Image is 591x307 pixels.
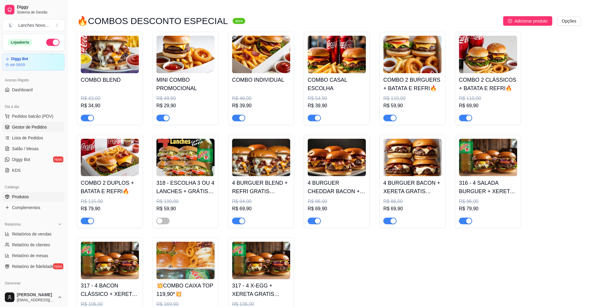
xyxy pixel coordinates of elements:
[232,36,290,73] img: product-image
[459,139,517,176] img: product-image
[383,102,442,109] div: R$ 59,90
[459,102,517,109] div: R$ 69,90
[2,229,65,239] a: Relatórios de vendas
[156,205,215,212] div: R$ 59,90
[8,39,32,46] div: Loja aberta
[2,102,65,111] div: Dia a dia
[5,222,21,227] span: Relatórios
[81,179,139,196] h4: COMBO 2 DUPLOS + BATATA E REFRI🔥
[12,263,54,269] span: Relatório de fidelidade
[17,292,55,298] span: [PERSON_NAME]
[508,19,512,23] span: plus-circle
[232,198,290,205] div: R$ 94,00
[81,242,139,279] img: product-image
[2,155,65,164] a: Diggy Botnovo
[308,205,366,212] div: R$ 69,90
[81,205,139,212] div: R$ 79,90
[81,76,139,84] h4: COMBO BLEND
[156,95,215,102] div: R$ 49,90
[12,135,43,141] span: Lista de Pedidos
[562,18,577,24] span: Opções
[8,22,14,28] span: L
[2,75,65,85] div: Acesso Rápido
[459,36,517,73] img: product-image
[77,17,228,25] h3: 🔥COMBOS DESCONTO ESPECIAL
[12,113,53,119] span: Pedidos balcão (PDV)
[308,36,366,73] img: product-image
[81,139,139,176] img: product-image
[232,95,290,102] div: R$ 46,00
[2,182,65,192] div: Catálogo
[557,16,581,26] button: Opções
[12,242,50,248] span: Relatório de clientes
[17,10,62,15] span: Sistema de Gestão
[2,262,65,271] a: Relatório de fidelidadenovo
[12,194,29,200] span: Produtos
[308,179,366,196] h4: 4 BURGUER CHEDDAR BACON + REFRI GRATIS OPCIONAL
[17,298,55,302] span: [EMAIL_ADDRESS][DOMAIN_NAME]
[11,57,28,61] article: Diggy Bot
[459,179,517,196] h4: 316 - 4 SALADA BURGUER + XERETA GRATIS OPICIONAL
[232,102,290,109] div: R$ 39,90
[2,290,65,305] button: [PERSON_NAME][EMAIL_ADDRESS][DOMAIN_NAME]
[383,139,442,176] img: product-image
[383,76,442,93] h4: COMBO 2 BURGUERS + BATATA E REFRI🔥
[12,253,48,259] span: Relatório de mesas
[503,16,553,26] button: Adicionar produto
[156,36,215,73] img: product-image
[383,205,442,212] div: R$ 69,90
[156,139,215,176] img: product-image
[308,102,366,109] div: R$ 39,90
[2,240,65,250] a: Relatório de clientes
[156,198,215,205] div: R$ 100,00
[81,36,139,73] img: product-image
[459,95,517,102] div: R$ 110,00
[232,179,290,196] h4: 4 BURGUER BLEND + REFRI GRATIS OPCIONAL
[383,36,442,73] img: product-image
[233,18,245,24] sup: ativa
[232,242,290,279] img: product-image
[232,282,290,299] h4: 317 - 4 X-EGG + XERETA GRATIS OPCIONAL
[2,19,65,31] button: Select a team
[2,166,65,175] a: KDS
[232,76,290,84] h4: COMBO INDIVIDUAL
[12,157,30,163] span: Diggy Bot
[232,205,290,212] div: R$ 69,90
[12,231,52,237] span: Relatórios de vendas
[12,146,39,152] span: Salão / Mesas
[12,167,21,173] span: KDS
[515,18,548,24] span: Adicionar produto
[383,179,442,196] h4: 4 BURGUER BACON + XERETA GRATIS OPCIONAL
[2,85,65,95] a: Dashboard
[232,139,290,176] img: product-image
[156,282,215,299] h4: 💥COMBO CAIXA TOP 119,90*💥
[2,133,65,143] a: Lista de Pedidos
[2,144,65,153] a: Salão / Mesas
[2,2,65,17] a: DiggySistema de Gestão
[2,203,65,212] a: Complementos
[46,39,59,46] button: Alterar Status
[2,192,65,202] a: Produtos
[308,95,366,102] div: R$ 54,90
[308,198,366,205] div: R$ 86,00
[308,139,366,176] img: product-image
[2,278,65,288] div: Gerenciar
[2,251,65,260] a: Relatório de mesas
[383,95,442,102] div: R$ 110,00
[156,76,215,93] h4: MINI COMBO PROMOCIONAL
[12,124,47,130] span: Gestor de Pedidos
[81,95,139,102] div: R$ 43,00
[12,205,40,211] span: Complementos
[81,282,139,299] h4: 317 - 4 BACON CLÁSSICO + XERETA GRATIS OPCIONAL
[156,242,215,279] img: product-image
[81,102,139,109] div: R$ 34,90
[12,87,33,93] span: Dashboard
[383,198,442,205] div: R$ 86,00
[156,179,215,196] h4: 318 - ESCOLHA 3 OU 4 LANCHES + GRÁTIS XERETA [Apartir de 59,90] - Leia a descrição
[459,76,517,93] h4: COMBO 2 CLÁSSICOS + BATATA E REFRI🔥
[10,62,25,67] article: até 09/09
[81,198,139,205] div: R$ 115,00
[2,53,65,71] a: Diggy Botaté 09/09
[2,111,65,121] button: Pedidos balcão (PDV)
[156,102,215,109] div: R$ 29,90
